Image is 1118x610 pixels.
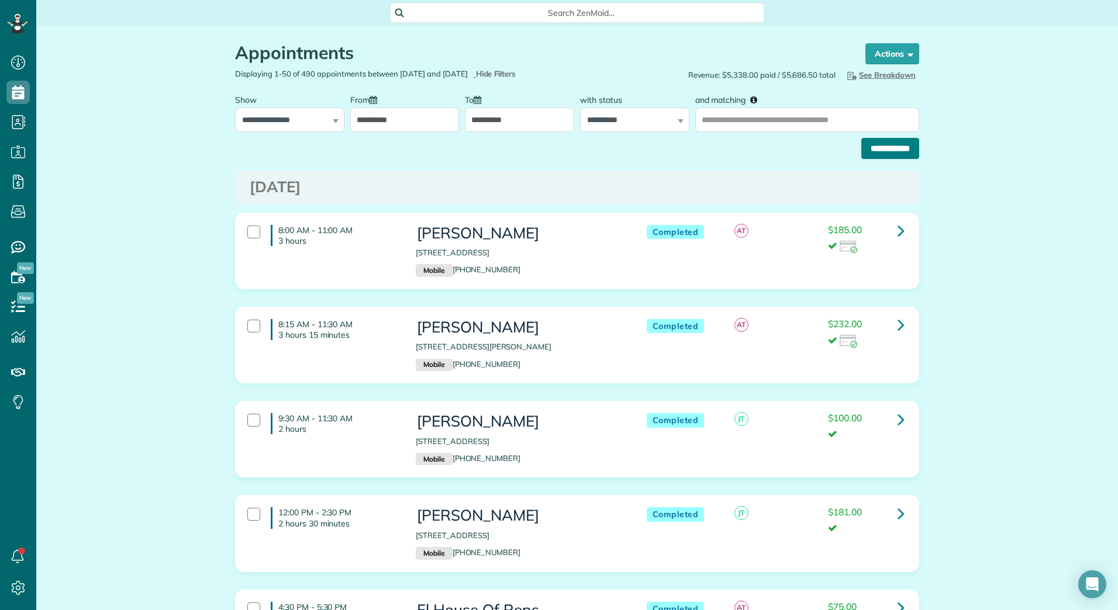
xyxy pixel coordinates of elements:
label: To [465,88,487,110]
img: icon_credit_card_success-27c2c4fc500a7f1a58a13ef14842cb958d03041fefb464fd2e53c949a5770e83.png [840,335,857,348]
span: Hide Filters [476,68,516,79]
a: Mobile[PHONE_NUMBER] [416,359,520,369]
h4: 8:15 AM - 11:30 AM [271,319,398,340]
h3: [DATE] [250,179,905,196]
p: [STREET_ADDRESS] [416,436,623,447]
span: Completed [647,507,705,522]
span: $232.00 [828,318,862,330]
p: [STREET_ADDRESS] [416,530,623,541]
h3: [PERSON_NAME] [416,507,623,524]
p: 2 hours 30 minutes [278,518,398,529]
div: Displaying 1-50 of 490 appointments between [DATE] and [DATE] [226,68,577,79]
p: 2 hours [278,424,398,434]
label: From [350,88,383,110]
h3: [PERSON_NAME] [416,413,623,430]
span: JT [734,506,748,520]
div: Open Intercom Messenger [1078,570,1106,598]
button: See Breakdown [841,68,919,81]
h4: 12:00 PM - 2:30 PM [271,507,398,528]
span: $181.00 [828,506,862,518]
span: New [17,262,34,274]
a: Hide Filters [474,69,516,78]
span: Completed [647,319,705,334]
img: icon_credit_card_success-27c2c4fc500a7f1a58a13ef14842cb958d03041fefb464fd2e53c949a5770e83.png [840,241,857,254]
span: Completed [647,225,705,240]
p: [STREET_ADDRESS][PERSON_NAME] [416,341,623,352]
span: See Breakdown [845,70,916,79]
small: Mobile [416,359,452,372]
p: 3 hours 15 minutes [278,330,398,340]
h4: 9:30 AM - 11:30 AM [271,413,398,434]
h3: [PERSON_NAME] [416,319,623,336]
span: AT [734,318,748,332]
span: New [17,292,34,304]
small: Mobile [416,547,452,560]
p: 3 hours [278,235,398,246]
a: Mobile[PHONE_NUMBER] [416,265,520,274]
h4: 8:00 AM - 11:00 AM [271,225,398,246]
small: Mobile [416,264,452,277]
small: Mobile [416,453,452,466]
span: $100.00 [828,412,862,424]
p: [STREET_ADDRESS] [416,247,623,258]
a: Mobile[PHONE_NUMBER] [416,547,520,557]
h3: [PERSON_NAME] [416,225,623,242]
span: Revenue: $5,338.00 paid / $5,686.50 total [688,70,836,81]
span: JT [734,412,748,426]
label: and matching [695,88,766,110]
span: $185.00 [828,224,862,235]
h1: Appointments [235,43,843,63]
a: Mobile[PHONE_NUMBER] [416,453,520,463]
button: Actions [865,43,919,64]
span: AT [734,224,748,238]
span: Completed [647,413,705,428]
